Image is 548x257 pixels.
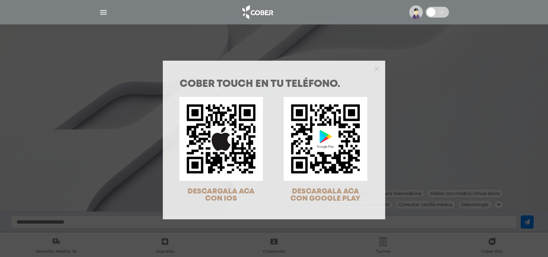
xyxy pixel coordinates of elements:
img: qr-code [179,97,263,181]
h1: COBER TOUCH en tu teléfono. [180,79,368,89]
span: DESCARGALA ACA CON GOOGLE PLAY [290,188,360,202]
button: Close [374,65,379,71]
img: qr-code [284,97,367,181]
span: DESCARGALA ACA CON IOS [188,188,255,202]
